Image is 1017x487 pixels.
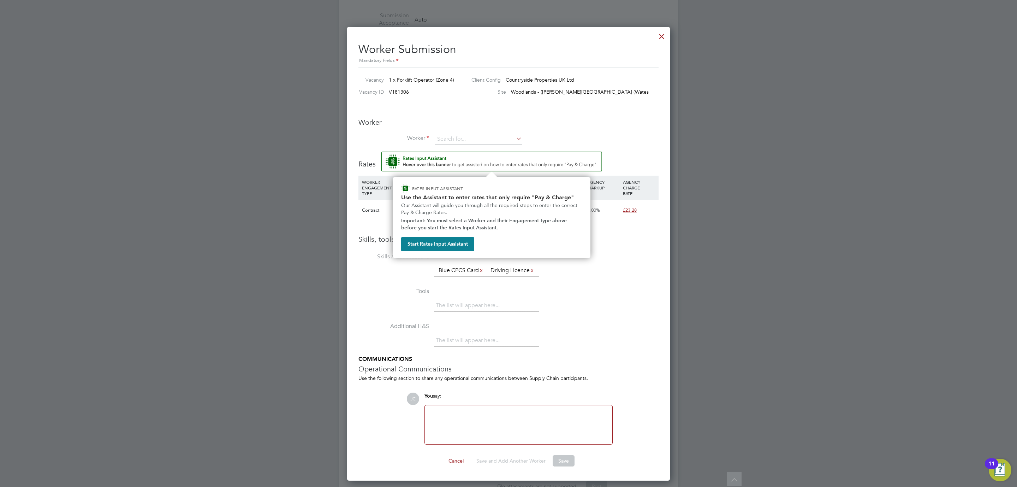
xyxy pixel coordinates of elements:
[515,176,550,194] div: HOLIDAY PAY
[989,459,1011,481] button: Open Resource Center, 11 new notifications
[358,118,659,127] h3: Worker
[389,77,454,83] span: 1 x Forklift Operator (Zone 4)
[401,202,582,216] p: Our Assistant will guide you through all the required steps to enter the correct Pay & Charge Rates.
[553,455,575,467] button: Save
[358,57,659,65] div: Mandatory Fields
[401,237,474,251] button: Start Rates Input Assistant
[358,323,429,330] label: Additional H&S
[401,194,582,201] h2: Use the Assistant to enter rates that only require "Pay & Charge"
[466,89,506,95] label: Site
[389,89,409,95] span: V181306
[358,235,659,244] h3: Skills, tools, H&S
[407,393,419,405] span: JC
[435,134,522,145] input: Search for...
[443,455,469,467] button: Cancel
[550,176,586,194] div: EMPLOYER COST
[358,253,429,260] label: Skills / Qualifications
[360,200,396,221] div: Contract
[466,77,501,83] label: Client Config
[623,207,637,213] span: £23.28
[506,77,574,83] span: Countryside Properties UK Ltd
[443,176,479,194] div: RATE TYPE
[358,288,429,295] label: Tools
[585,176,621,194] div: AGENCY MARKUP
[488,266,537,275] li: Driving Licence
[358,375,659,381] div: Use the following section to share any operational communications between Supply Chain participants.
[424,393,613,405] div: say:
[358,364,659,374] h3: Operational Communications
[530,266,535,275] a: x
[479,176,515,194] div: WORKER PAY RATE
[401,218,568,231] strong: Important: You must select a Worker and their Engagement Type above before you start the Rates In...
[358,152,659,169] h3: Rates
[356,77,384,83] label: Vacancy
[436,266,487,275] li: Blue CPCS Card
[436,336,502,345] li: The list will appear here...
[396,176,443,194] div: RATE NAME
[471,455,551,467] button: Save and Add Another Worker
[360,176,396,200] div: WORKER ENGAGEMENT TYPE
[358,37,659,65] h2: Worker Submission
[393,177,590,258] div: How to input Rates that only require Pay & Charge
[621,176,657,200] div: AGENCY CHARGE RATE
[587,207,600,213] span: 0.00%
[401,184,410,193] img: ENGAGE Assistant Icon
[424,393,433,399] span: You
[358,356,659,363] h5: COMMUNICATIONS
[358,135,429,142] label: Worker
[356,89,384,95] label: Vacancy ID
[381,152,602,171] button: Rate Assistant
[479,266,484,275] a: x
[412,186,501,192] p: RATES INPUT ASSISTANT
[988,464,995,473] div: 11
[511,89,650,95] span: Woodlands - ([PERSON_NAME][GEOGRAPHIC_DATA] (Wates)
[436,301,502,310] li: The list will appear here...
